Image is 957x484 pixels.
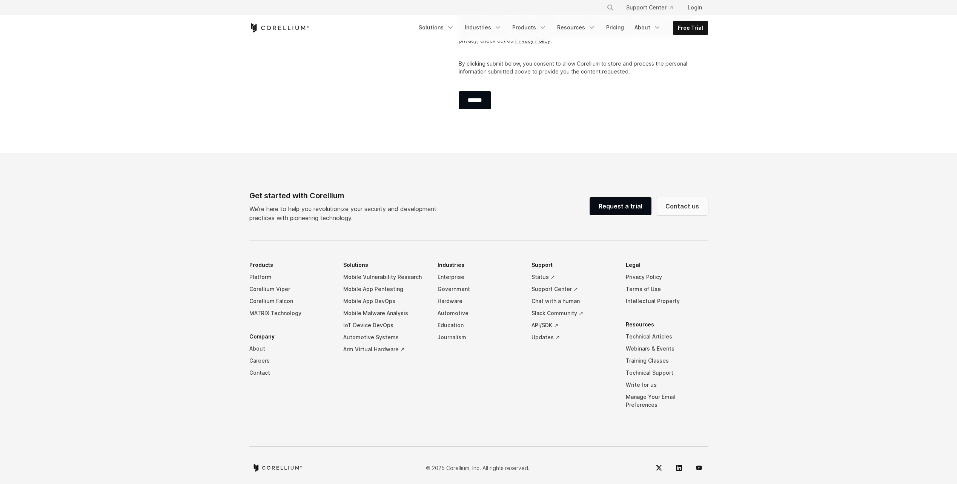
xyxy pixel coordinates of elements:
[438,307,520,319] a: Automotive
[553,21,600,34] a: Resources
[438,319,520,331] a: Education
[598,1,708,14] div: Navigation Menu
[249,367,332,379] a: Contact
[626,331,708,343] a: Technical Articles
[249,204,442,222] p: We’re here to help you revolutionize your security and development practices with pioneering tech...
[343,319,426,331] a: IoT Device DevOps
[249,343,332,355] a: About
[531,319,614,331] a: API/SDK ↗
[690,459,708,477] a: YouTube
[626,379,708,391] a: Write for us
[249,23,309,32] a: Corellium Home
[626,295,708,307] a: Intellectual Property
[656,197,708,215] a: Contact us
[626,355,708,367] a: Training Classes
[343,307,426,319] a: Mobile Malware Analysis
[343,295,426,307] a: Mobile App DevOps
[626,283,708,295] a: Terms of Use
[426,464,530,472] p: © 2025 Corellium, Inc. All rights reserved.
[438,295,520,307] a: Hardware
[252,464,303,472] a: Corellium home
[531,307,614,319] a: Slack Community ↗
[650,459,668,477] a: Twitter
[249,307,332,319] a: MATRIX Technology
[531,295,614,307] a: Chat with a human
[620,1,679,14] a: Support Center
[630,21,665,34] a: About
[438,331,520,343] a: Journalism
[590,197,651,215] a: Request a trial
[673,21,708,35] a: Free Trial
[343,331,426,343] a: Automotive Systems
[249,295,332,307] a: Corellium Falcon
[343,271,426,283] a: Mobile Vulnerability Research
[626,271,708,283] a: Privacy Policy
[414,21,459,34] a: Solutions
[604,1,617,14] button: Search
[626,343,708,355] a: Webinars & Events
[460,21,506,34] a: Industries
[343,283,426,295] a: Mobile App Pentesting
[343,343,426,355] a: Arm Virtual Hardware ↗
[414,21,708,35] div: Navigation Menu
[438,271,520,283] a: Enterprise
[438,283,520,295] a: Government
[249,283,332,295] a: Corellium Viper
[626,367,708,379] a: Technical Support
[249,355,332,367] a: Careers
[682,1,708,14] a: Login
[602,21,628,34] a: Pricing
[531,271,614,283] a: Status ↗
[249,190,442,201] div: Get started with Corellium
[508,21,551,34] a: Products
[531,331,614,343] a: Updates ↗
[249,271,332,283] a: Platform
[249,259,708,422] div: Navigation Menu
[626,391,708,411] a: Manage Your Email Preferences
[459,60,696,75] p: By clicking submit below, you consent to allow Corellium to store and process the personal inform...
[670,459,688,477] a: LinkedIn
[531,283,614,295] a: Support Center ↗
